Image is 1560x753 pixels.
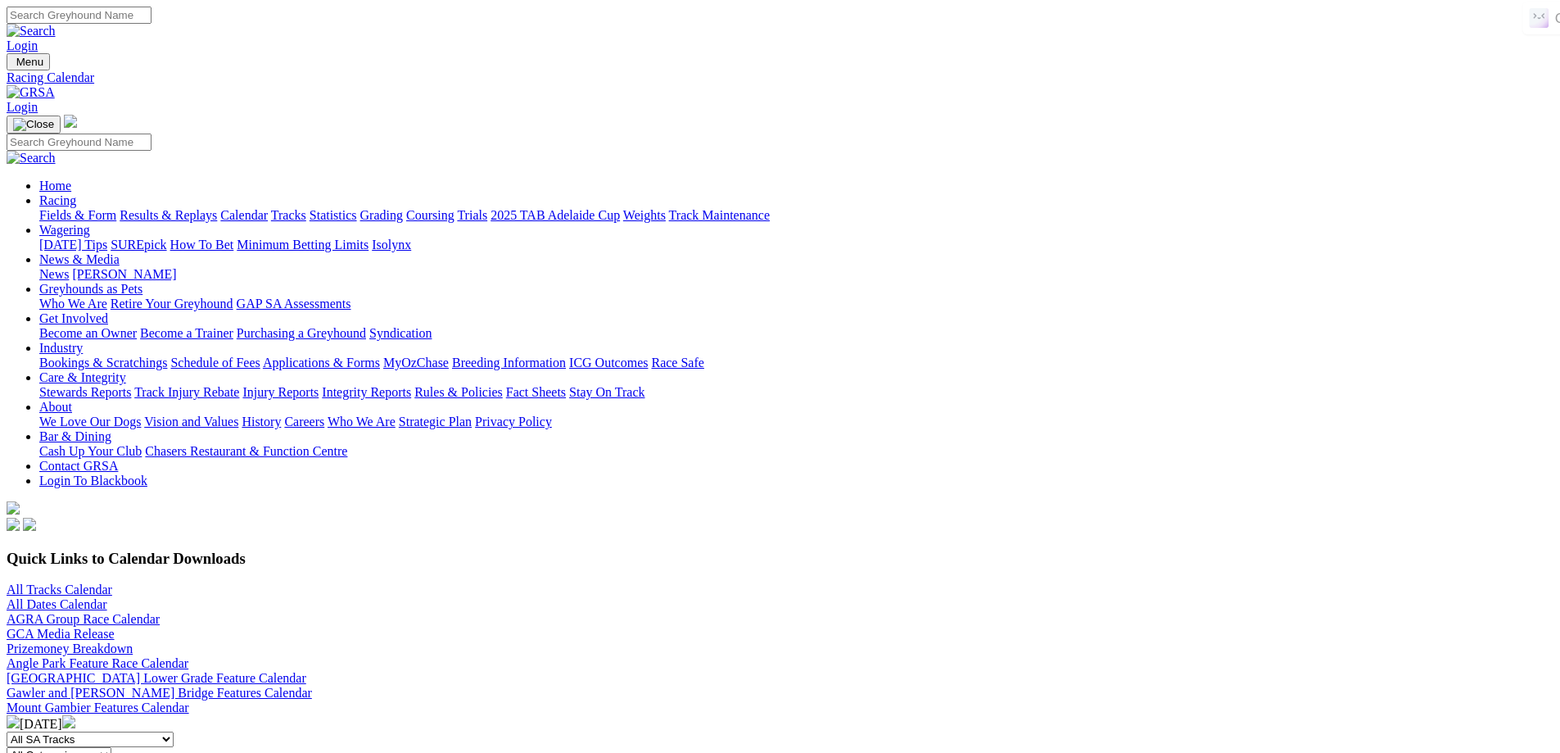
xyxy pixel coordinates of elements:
[7,501,20,515] img: logo-grsa-white.png
[140,326,233,340] a: Become a Trainer
[7,70,1553,85] a: Racing Calendar
[39,415,1553,429] div: About
[7,701,189,714] a: Mount Gambier Features Calendar
[111,297,233,311] a: Retire Your Greyhound
[39,356,1553,370] div: Industry
[39,282,142,296] a: Greyhounds as Pets
[569,385,644,399] a: Stay On Track
[399,415,472,429] a: Strategic Plan
[7,583,112,597] a: All Tracks Calendar
[7,53,50,70] button: Toggle navigation
[39,444,1553,459] div: Bar & Dining
[13,118,54,131] img: Close
[39,370,126,384] a: Care & Integrity
[62,715,75,728] img: chevron-right-pager-white.svg
[506,385,566,399] a: Fact Sheets
[7,550,1553,568] h3: Quick Links to Calendar Downloads
[328,415,396,429] a: Who We Are
[39,267,1553,282] div: News & Media
[39,326,137,340] a: Become an Owner
[39,208,1553,223] div: Racing
[39,208,116,222] a: Fields & Form
[111,238,166,252] a: SUREpick
[39,238,107,252] a: [DATE] Tips
[452,356,566,370] a: Breeding Information
[7,715,20,728] img: chevron-left-pager-white.svg
[406,208,454,222] a: Coursing
[7,39,38,52] a: Login
[144,415,238,429] a: Vision and Values
[7,597,107,611] a: All Dates Calendar
[7,642,133,655] a: Prizemoney Breakdown
[39,297,1553,311] div: Greyhounds as Pets
[39,326,1553,341] div: Get Involved
[39,400,72,414] a: About
[39,459,118,473] a: Contact GRSA
[7,671,306,685] a: [GEOGRAPHIC_DATA] Lower Grade Feature Calendar
[322,385,411,399] a: Integrity Reports
[39,429,111,443] a: Bar & Dining
[220,208,268,222] a: Calendar
[7,518,20,531] img: facebook.svg
[145,444,347,458] a: Chasers Restaurant & Function Centre
[134,385,239,399] a: Track Injury Rebate
[7,612,160,626] a: AGRA Group Race Calendar
[7,100,38,114] a: Login
[372,238,411,252] a: Isolynx
[369,326,432,340] a: Syndication
[39,341,83,355] a: Industry
[72,267,176,281] a: [PERSON_NAME]
[569,356,648,370] a: ICG Outcomes
[39,252,120,266] a: News & Media
[64,115,77,128] img: logo-grsa-white.png
[242,385,319,399] a: Injury Reports
[475,415,552,429] a: Privacy Policy
[271,208,306,222] a: Tracks
[383,356,449,370] a: MyOzChase
[237,238,369,252] a: Minimum Betting Limits
[7,116,61,134] button: Toggle navigation
[16,56,43,68] span: Menu
[237,326,366,340] a: Purchasing a Greyhound
[237,297,351,311] a: GAP SA Assessments
[170,356,260,370] a: Schedule of Fees
[39,415,141,429] a: We Love Our Dogs
[7,627,115,641] a: GCA Media Release
[7,656,188,670] a: Angle Park Feature Race Calendar
[651,356,703,370] a: Race Safe
[120,208,217,222] a: Results & Replays
[623,208,666,222] a: Weights
[360,208,403,222] a: Grading
[39,223,90,237] a: Wagering
[7,715,1553,732] div: [DATE]
[39,356,167,370] a: Bookings & Scratchings
[7,85,55,100] img: GRSA
[39,385,131,399] a: Stewards Reports
[7,7,151,24] input: Search
[669,208,770,222] a: Track Maintenance
[284,415,324,429] a: Careers
[39,179,71,193] a: Home
[7,151,56,166] img: Search
[39,474,147,488] a: Login To Blackbook
[39,238,1553,252] div: Wagering
[170,238,234,252] a: How To Bet
[263,356,380,370] a: Applications & Forms
[23,518,36,531] img: twitter.svg
[7,24,56,39] img: Search
[242,415,281,429] a: History
[39,385,1553,400] div: Care & Integrity
[39,267,69,281] a: News
[39,444,142,458] a: Cash Up Your Club
[491,208,620,222] a: 2025 TAB Adelaide Cup
[7,134,151,151] input: Search
[7,686,312,700] a: Gawler and [PERSON_NAME] Bridge Features Calendar
[39,311,108,325] a: Get Involved
[414,385,503,399] a: Rules & Policies
[310,208,357,222] a: Statistics
[457,208,487,222] a: Trials
[39,297,107,311] a: Who We Are
[39,193,76,207] a: Racing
